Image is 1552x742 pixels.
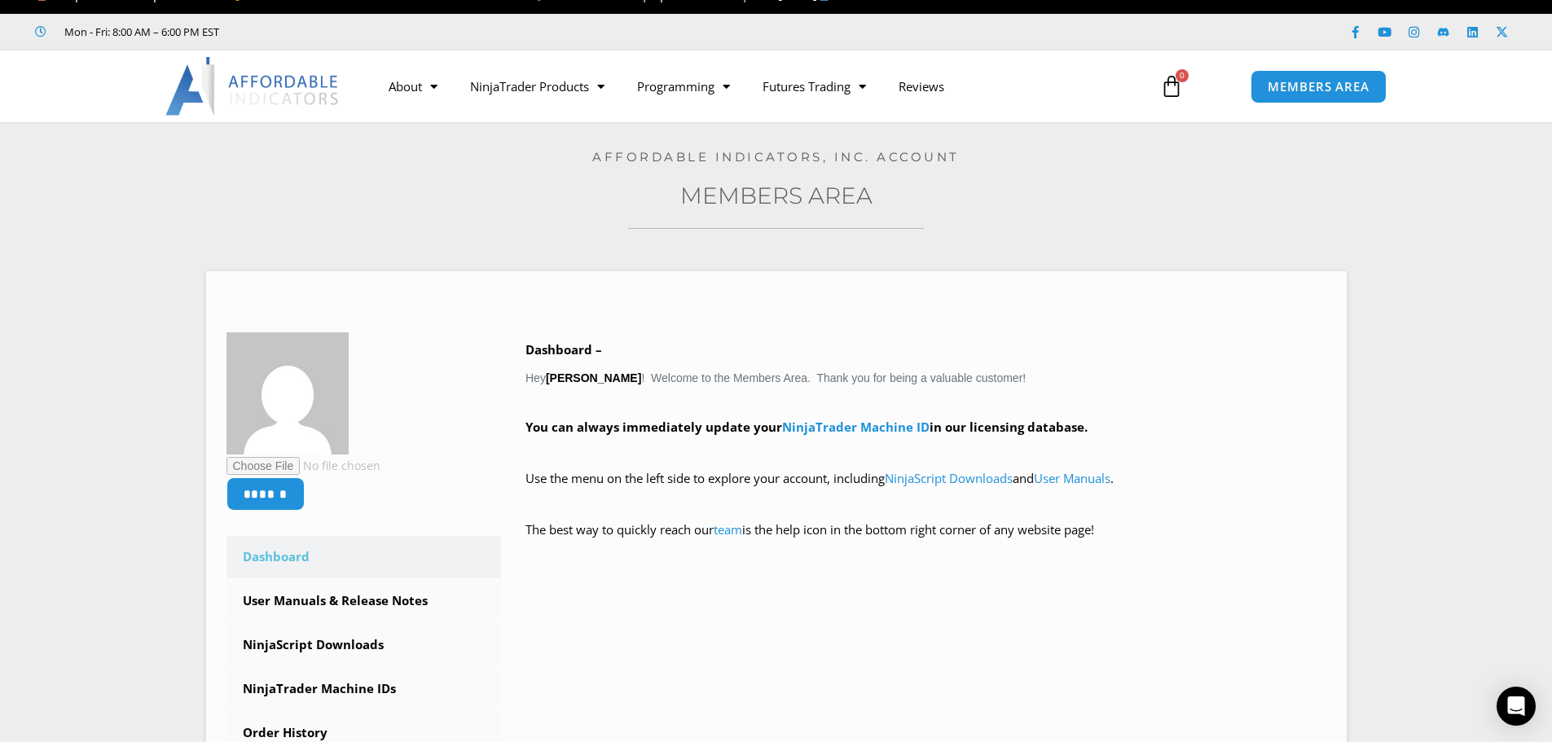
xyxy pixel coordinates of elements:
p: The best way to quickly reach our is the help icon in the bottom right corner of any website page! [525,519,1326,564]
img: LogoAI | Affordable Indicators – NinjaTrader [165,57,341,116]
b: Dashboard – [525,341,602,358]
a: team [714,521,742,538]
iframe: Customer reviews powered by Trustpilot [242,24,486,40]
nav: Menu [372,68,1141,105]
a: MEMBERS AREA [1251,70,1387,103]
span: 0 [1176,69,1189,82]
a: Futures Trading [746,68,882,105]
a: Programming [621,68,746,105]
span: Mon - Fri: 8:00 AM – 6:00 PM EST [60,22,219,42]
a: Dashboard [226,536,502,578]
a: NinjaTrader Machine IDs [226,668,502,710]
a: User Manuals [1034,470,1110,486]
div: Open Intercom Messenger [1497,687,1536,726]
strong: [PERSON_NAME] [546,371,641,384]
strong: You can always immediately update your in our licensing database. [525,419,1088,435]
p: Use the menu on the left side to explore your account, including and . [525,468,1326,513]
a: About [372,68,454,105]
a: User Manuals & Release Notes [226,580,502,622]
img: 9c4ec3a9a32093c73c0b8c246fd2644614eb7a951abfca8d6f18ab9c52a1beff [226,332,349,454]
a: NinjaTrader Products [454,68,621,105]
a: Reviews [882,68,961,105]
a: Affordable Indicators, Inc. Account [592,149,960,165]
a: Members Area [680,182,873,209]
a: NinjaScript Downloads [885,470,1013,486]
a: NinjaScript Downloads [226,624,502,666]
div: Hey ! Welcome to the Members Area. Thank you for being a valuable customer! [525,339,1326,564]
a: 0 [1136,63,1207,110]
span: MEMBERS AREA [1268,81,1370,93]
a: NinjaTrader Machine ID [782,419,930,435]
